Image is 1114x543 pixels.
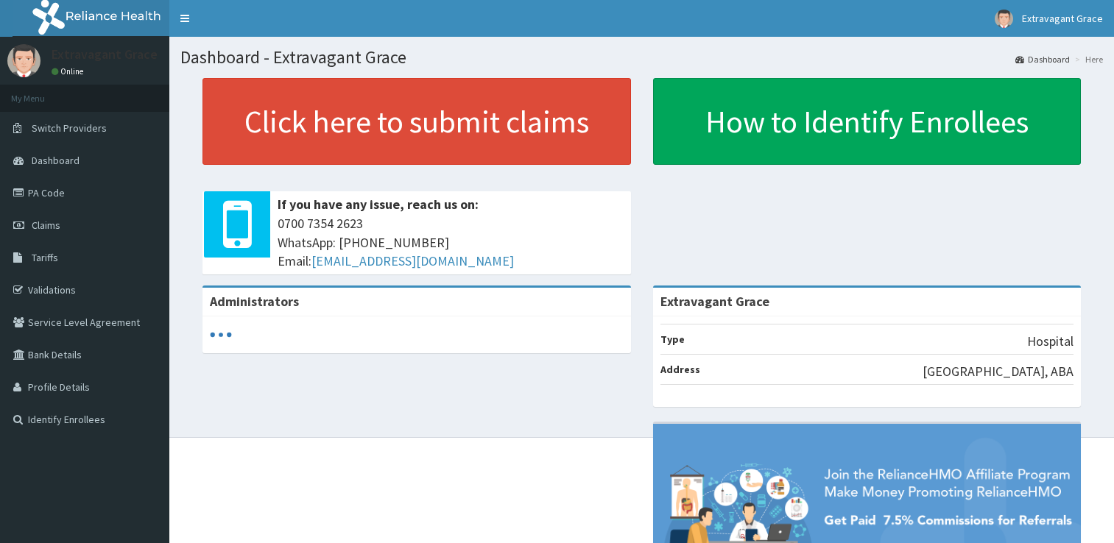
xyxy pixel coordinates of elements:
a: Dashboard [1015,53,1070,65]
span: Claims [32,219,60,232]
b: Type [660,333,685,346]
b: Address [660,363,700,376]
a: Online [52,66,87,77]
b: Administrators [210,293,299,310]
p: [GEOGRAPHIC_DATA], ABA [923,362,1074,381]
a: How to Identify Enrollees [653,78,1082,165]
h1: Dashboard - Extravagant Grace [180,48,1103,67]
span: Extravagant Grace [1022,12,1103,25]
a: Click here to submit claims [202,78,631,165]
a: [EMAIL_ADDRESS][DOMAIN_NAME] [311,252,514,269]
img: User Image [7,44,40,77]
li: Here [1071,53,1103,65]
span: Tariffs [32,251,58,264]
strong: Extravagant Grace [660,293,769,310]
img: User Image [995,10,1013,28]
span: Switch Providers [32,121,107,135]
p: Extravagant Grace [52,48,158,61]
svg: audio-loading [210,324,232,346]
p: Hospital [1027,332,1074,351]
b: If you have any issue, reach us on: [278,196,479,213]
span: 0700 7354 2623 WhatsApp: [PHONE_NUMBER] Email: [278,214,624,271]
span: Dashboard [32,154,80,167]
